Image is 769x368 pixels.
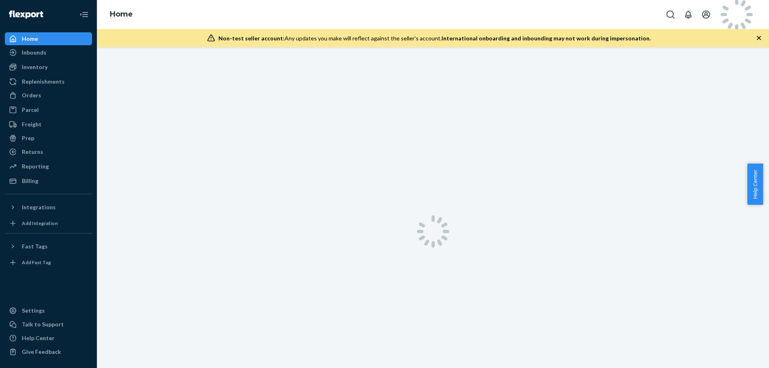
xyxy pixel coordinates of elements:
[22,177,38,185] div: Billing
[5,201,92,214] button: Integrations
[5,118,92,131] a: Freight
[5,61,92,74] a: Inventory
[5,103,92,116] a: Parcel
[5,145,92,158] a: Returns
[218,34,651,42] div: Any updates you make will reflect against the seller's account.
[22,120,42,128] div: Freight
[698,6,714,23] button: Open account menu
[22,48,46,57] div: Inbounds
[5,304,92,317] a: Settings
[5,32,92,45] a: Home
[5,256,92,269] a: Add Fast Tag
[110,10,133,19] a: Home
[442,35,651,42] span: International onboarding and inbounding may not work during impersonation.
[5,217,92,230] a: Add Integration
[747,164,763,205] button: Help Center
[22,148,43,156] div: Returns
[5,132,92,145] a: Prep
[22,259,51,266] div: Add Fast Tag
[5,89,92,102] a: Orders
[22,348,61,356] div: Give Feedback
[9,11,43,19] img: Flexport logo
[22,134,34,142] div: Prep
[5,318,92,331] a: Talk to Support
[103,3,139,26] ol: breadcrumbs
[662,6,679,23] button: Open Search Box
[5,240,92,253] button: Fast Tags
[5,75,92,88] a: Replenishments
[22,320,64,328] div: Talk to Support
[22,242,48,250] div: Fast Tags
[22,106,39,114] div: Parcel
[22,203,56,211] div: Integrations
[22,307,45,315] div: Settings
[218,35,285,42] span: Non-test seller account:
[22,63,48,71] div: Inventory
[5,345,92,358] button: Give Feedback
[5,332,92,345] a: Help Center
[22,220,58,227] div: Add Integration
[22,162,49,170] div: Reporting
[5,175,92,187] a: Billing
[22,35,38,43] div: Home
[76,6,92,23] button: Close Navigation
[22,78,65,86] div: Replenishments
[5,160,92,173] a: Reporting
[680,6,696,23] button: Open notifications
[5,46,92,59] a: Inbounds
[22,334,54,342] div: Help Center
[22,91,41,99] div: Orders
